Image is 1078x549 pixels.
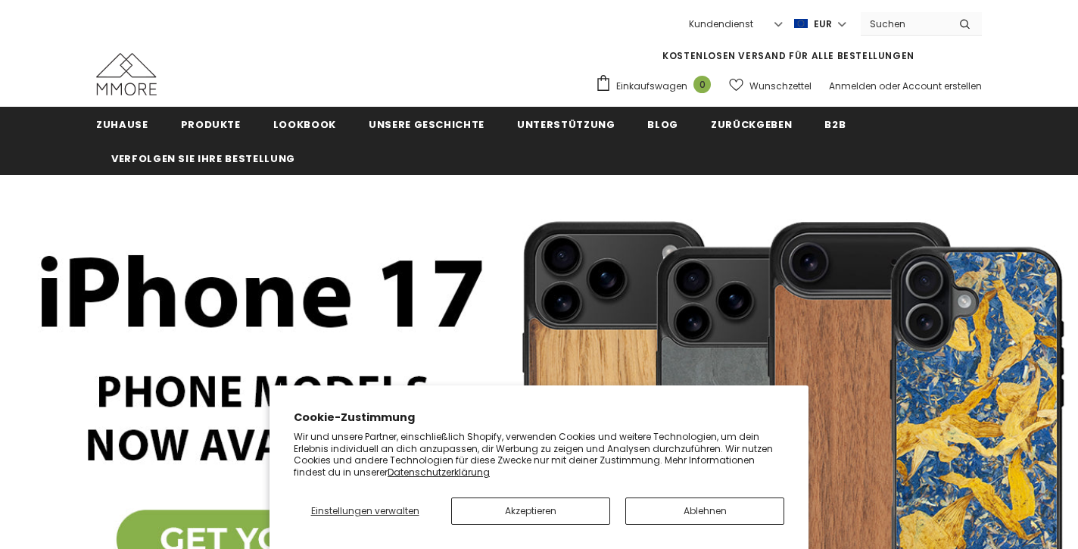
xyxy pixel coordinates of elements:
span: oder [879,80,900,92]
h2: Cookie-Zustimmung [294,410,784,426]
a: Anmelden [829,80,877,92]
a: Lookbook [273,107,336,141]
span: KOSTENLOSEN VERSAND FÜR ALLE BESTELLUNGEN [662,49,914,62]
a: Account erstellen [902,80,982,92]
span: Einstellungen verwalten [311,504,419,517]
a: B2B [824,107,846,141]
span: Unterstützung [517,117,615,132]
span: Lookbook [273,117,336,132]
span: Verfolgen Sie Ihre Bestellung [111,151,295,166]
span: Zuhause [96,117,148,132]
a: Produkte [181,107,241,141]
span: Kundendienst [689,17,753,30]
span: Blog [647,117,678,132]
span: 0 [693,76,711,93]
button: Ablehnen [625,498,784,525]
img: MMORE Cases [96,53,157,95]
a: Verfolgen Sie Ihre Bestellung [111,141,295,175]
a: Zuhause [96,107,148,141]
a: Datenschutzerklärung [388,466,490,479]
span: B2B [824,117,846,132]
button: Akzeptieren [451,498,610,525]
a: Wunschzettel [729,73,812,99]
span: Unsere Geschichte [369,117,484,132]
a: Einkaufswagen 0 [595,74,718,97]
span: Wunschzettel [749,79,812,94]
a: Zurückgeben [711,107,792,141]
span: Zurückgeben [711,117,792,132]
button: Einstellungen verwalten [294,498,436,525]
a: Blog [647,107,678,141]
a: Unterstützung [517,107,615,141]
span: Produkte [181,117,241,132]
span: EUR [814,17,832,32]
p: Wir und unsere Partner, einschließlich Shopify, verwenden Cookies und weitere Technologien, um de... [294,431,784,478]
a: Unsere Geschichte [369,107,484,141]
input: Search Site [861,13,948,35]
span: Einkaufswagen [616,79,687,94]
